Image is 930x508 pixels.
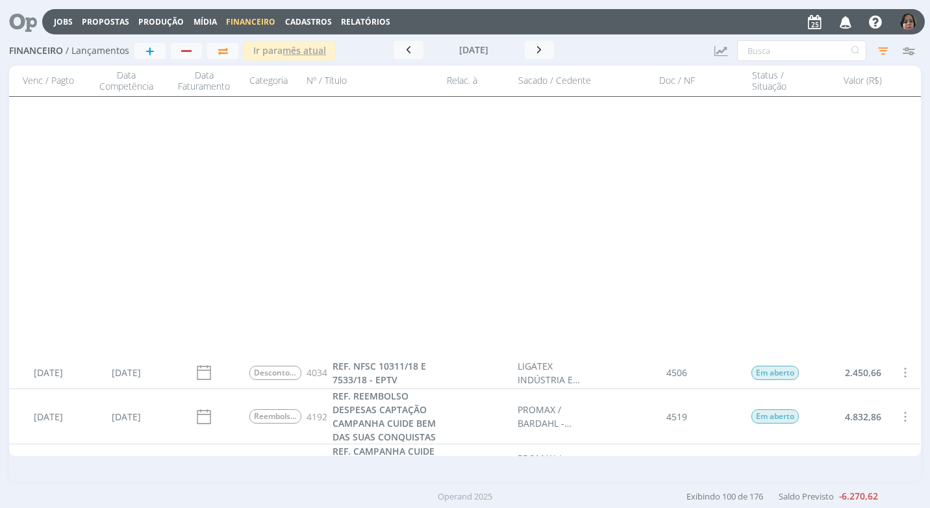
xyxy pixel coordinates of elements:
[839,490,878,502] b: -6.270,62
[746,70,811,92] div: Status / Situação
[194,16,217,27] a: Mídia
[307,410,327,424] span: 4192
[737,40,866,61] input: Busca
[609,389,746,444] div: 4519
[307,75,347,86] span: Nº / Título
[811,357,888,388] div: 2.450,66
[333,389,440,444] a: REF. REEMBOLSO DESPESAS CAPTAÇÃO CAMPANHA CUIDE BEM DAS SUAS CONQUISTAS
[423,41,525,59] button: [DATE]
[333,359,440,387] a: REF. NFSC 10311/18 E 7533/18 - EPTV
[440,70,512,92] div: Relac. à
[307,366,327,379] span: 4034
[249,409,301,424] span: Reembolsos
[811,70,888,92] div: Valor (R$)
[9,357,87,388] div: [DATE]
[87,444,165,485] div: [DATE]
[609,357,746,388] div: 4506
[9,444,87,485] div: [DATE]
[249,366,301,380] span: Desconto Padrão
[779,490,834,502] span: Saldo Previsto
[333,444,440,485] a: REF. CAMPANHA CUIDE BEM DAS SUAS CONQUISTAS
[222,17,279,27] button: Financeiro
[609,444,746,485] div: 4520
[66,45,129,57] span: / Lançamentos
[686,490,763,502] span: Exibindo 100 de 176
[285,16,332,27] span: Cadastros
[134,17,188,27] button: Produção
[518,451,603,479] div: PROMAX / BARDAHL - PROMAX PRODUTOS MÁXIMOS S/A INDÚSTRIA E COMÉRCIO
[87,357,165,388] div: [DATE]
[50,17,77,27] button: Jobs
[341,16,390,27] a: Relatórios
[54,16,73,27] a: Jobs
[333,390,436,443] span: REF. REEMBOLSO DESPESAS CAPTAÇÃO CAMPANHA CUIDE BEM DAS SUAS CONQUISTAS
[281,17,336,27] button: Cadastros
[900,14,916,30] img: 6
[811,444,888,485] div: 14.000,00
[337,17,394,27] button: Relatórios
[190,17,221,27] button: Mídia
[226,16,275,27] span: Financeiro
[609,70,746,92] div: Doc / NF
[9,389,87,444] div: [DATE]
[9,45,63,57] span: Financeiro
[512,70,609,92] div: Sacado / Cedente
[134,43,166,59] button: +
[78,17,133,27] button: Propostas
[165,70,243,92] div: Data Faturamento
[811,389,888,444] div: 4.832,86
[333,360,426,386] span: REF. NFSC 10311/18 E 7533/18 - EPTV
[752,366,799,380] span: Em aberto
[87,389,165,444] div: [DATE]
[82,16,129,27] a: Propostas
[899,10,917,33] button: 6
[244,41,336,60] button: Ir paramês atual
[243,70,301,92] div: Categoria
[9,70,87,92] div: Venc / Pagto
[518,359,603,387] div: LIGATEX INDÚSTRIA E COMÉRCIO DE ARGAMASSA LTDA
[87,70,165,92] div: Data Competência
[459,44,488,56] span: [DATE]
[283,44,326,57] u: mês atual
[333,445,434,485] span: REF. CAMPANHA CUIDE BEM DAS SUAS CONQUISTAS
[752,409,799,424] span: Em aberto
[138,16,184,27] a: Produção
[145,43,155,58] span: +
[518,403,603,430] div: PROMAX / BARDAHL - PROMAX PRODUTOS MÁXIMOS S/A INDÚSTRIA E COMÉRCIO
